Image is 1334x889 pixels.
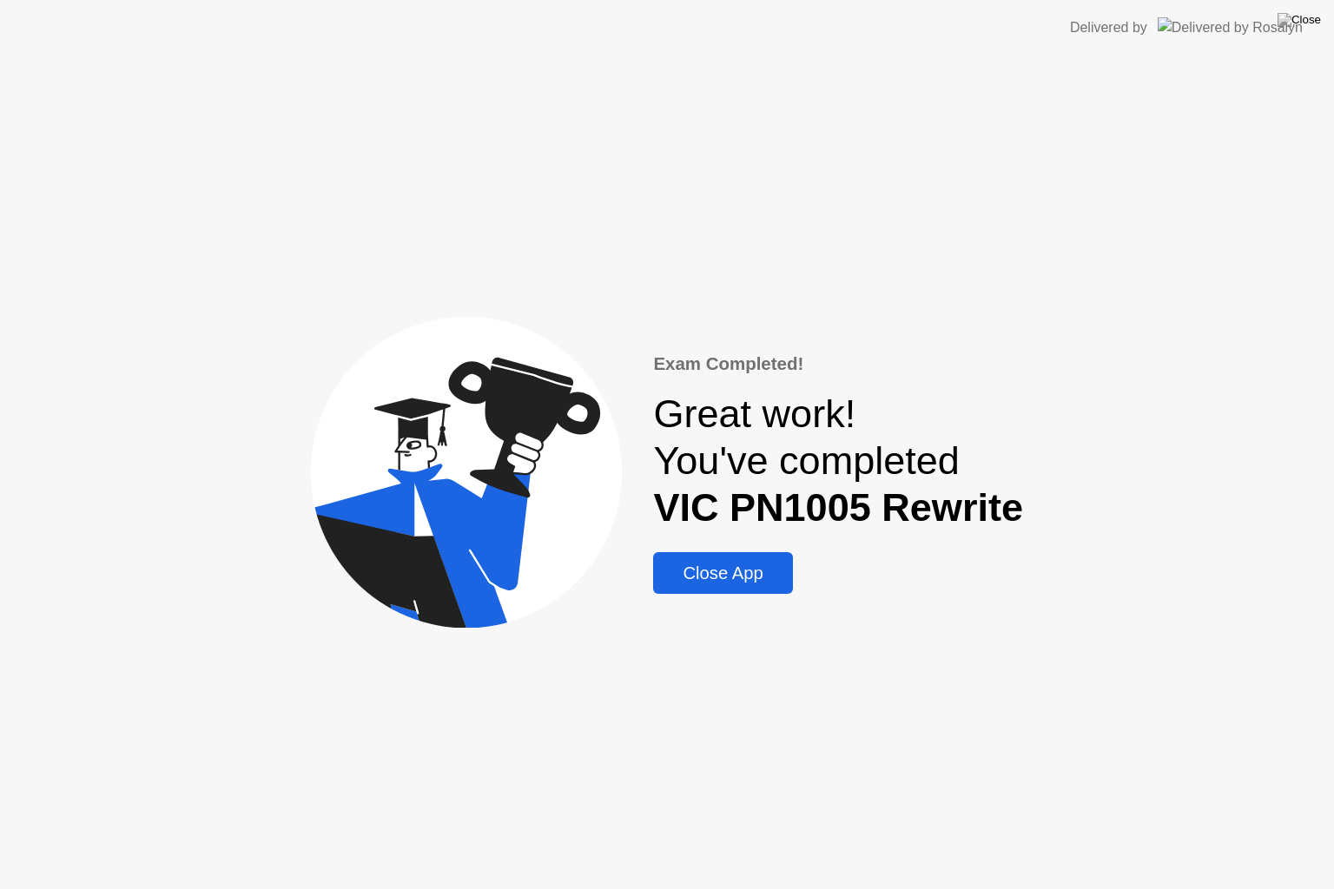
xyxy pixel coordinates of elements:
[1070,17,1147,38] div: Delivered by
[653,485,1023,530] b: VIC PN1005 Rewrite
[658,563,787,583] div: Close App
[653,351,1023,378] div: Exam Completed!
[1278,13,1321,27] img: Close
[653,552,792,594] button: Close App
[653,391,1023,531] div: Great work! You've completed
[1158,17,1303,37] img: Delivered by Rosalyn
